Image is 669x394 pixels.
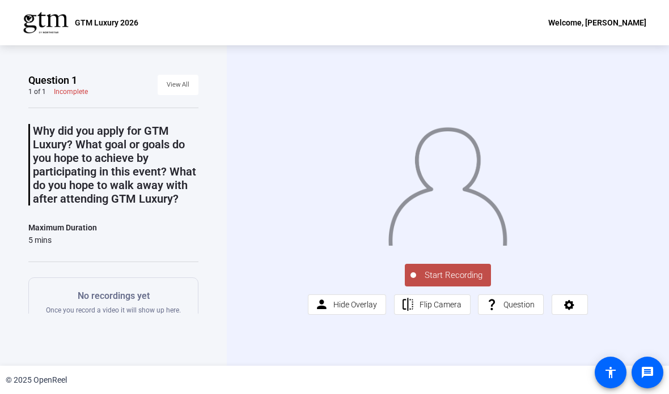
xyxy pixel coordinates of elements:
mat-icon: question_mark [485,298,499,312]
button: Start Recording [405,264,491,286]
span: Question [503,300,535,309]
div: © 2025 OpenReel [6,374,67,386]
p: GTM Luxury 2026 [75,16,138,29]
button: Flip Camera [394,294,471,315]
p: Why did you apply for GTM Luxury? What goal or goals do you hope to achieve by participating in t... [33,124,198,205]
div: Welcome, [PERSON_NAME] [548,16,646,29]
button: Question [478,294,544,315]
p: No recordings yet [46,289,181,303]
span: View All [167,76,189,93]
span: Question 1 [28,74,77,87]
div: 5 mins [28,234,97,246]
span: Flip Camera [420,300,461,309]
div: Incomplete [54,87,88,96]
img: overlay [387,120,508,246]
mat-icon: accessibility [604,366,617,379]
div: Maximum Duration [28,221,97,234]
span: Hide Overlay [333,300,377,309]
mat-icon: flip [401,298,415,312]
img: OpenReel logo [23,11,69,34]
div: 1 of 1 [28,87,46,96]
div: Once you record a video it will show up here. [46,289,181,315]
span: Start Recording [416,269,491,282]
mat-icon: message [641,366,654,379]
mat-icon: person [315,298,329,312]
button: Hide Overlay [308,294,386,315]
button: View All [158,75,198,95]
